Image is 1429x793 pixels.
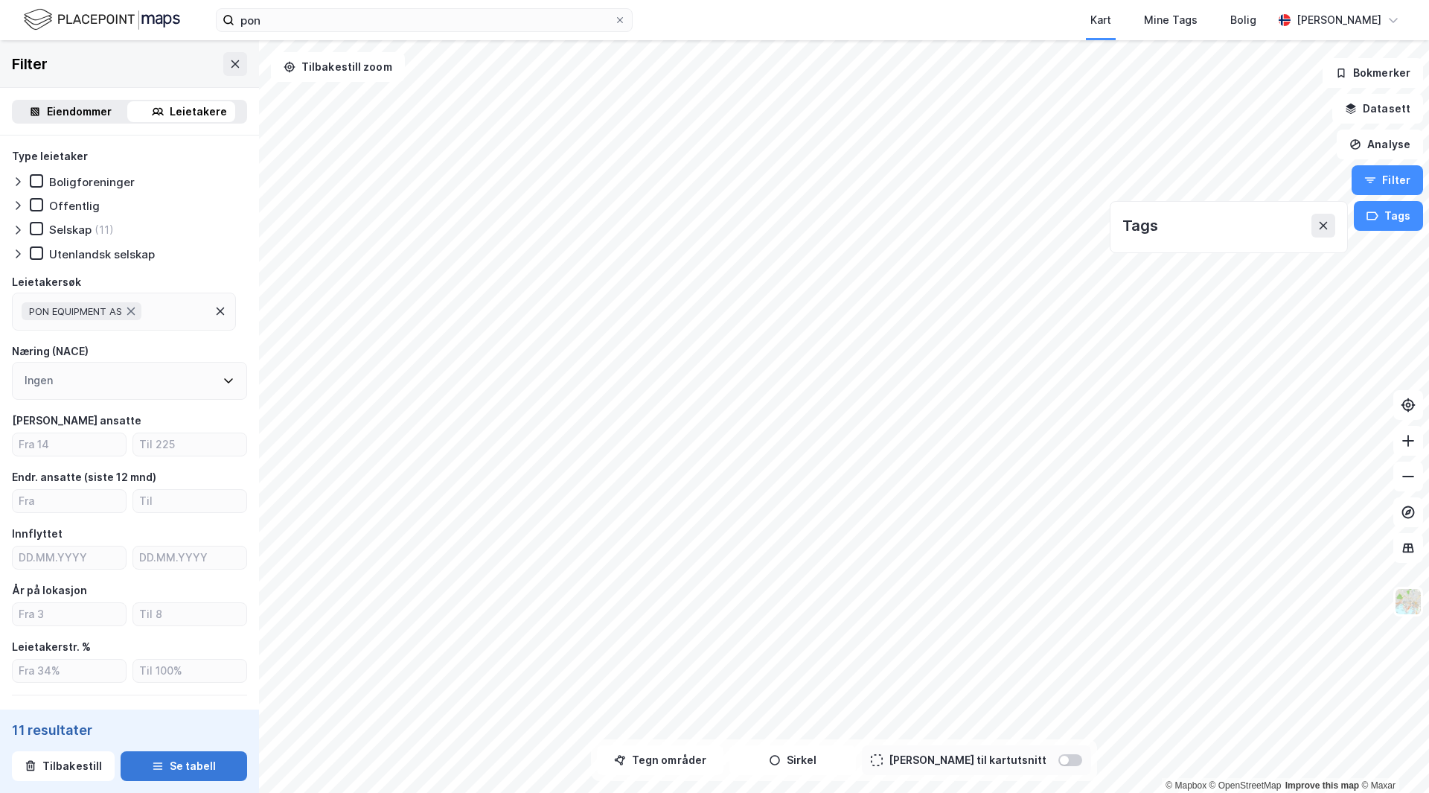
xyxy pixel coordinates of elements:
div: 11 resultater [12,722,247,739]
input: Til 100% [133,660,246,682]
a: OpenStreetMap [1209,780,1282,791]
button: Tegn områder [597,745,723,775]
div: Mine Tags [1144,11,1198,29]
input: Fra 14 [13,433,126,456]
button: Tilbakestill zoom [271,52,405,82]
div: Type leietaker [12,147,88,165]
div: Boligforeninger [49,175,135,189]
button: Filter [1352,165,1423,195]
input: DD.MM.YYYY [13,547,126,569]
div: Endr. ansatte (siste 12 mnd) [12,468,156,486]
div: Utenlandsk selskap [49,247,155,261]
a: Improve this map [1285,780,1359,791]
button: Tilbakestill [12,751,115,781]
img: Z [1394,587,1422,616]
div: Eiendommer [47,103,112,121]
input: Søk på adresse, matrikkel, gårdeiere, leietakere eller personer [234,9,614,31]
img: logo.f888ab2527a4732fd821a326f86c7f29.svg [24,7,180,33]
div: Offentlig [49,199,100,213]
a: Mapbox [1166,780,1206,791]
div: [PERSON_NAME] ansatte [12,412,141,430]
input: Til 225 [133,433,246,456]
div: Selskap [49,223,92,237]
button: Datasett [1332,94,1423,124]
div: Ingen [25,372,53,389]
div: (11) [95,223,114,237]
div: Leietakersøk [12,273,81,291]
div: Kart [1090,11,1111,29]
input: Fra [13,490,126,512]
div: Innflyttet [12,525,63,543]
input: DD.MM.YYYY [133,547,246,569]
div: Næring (NACE) [12,343,89,360]
div: Filter [12,52,48,76]
div: Leietakere [170,103,227,121]
input: Fra 3 [13,603,126,625]
input: Til [133,490,246,512]
div: Bolig [1230,11,1256,29]
span: PON EQUIPMENT AS [29,305,122,317]
div: [PERSON_NAME] til kartutsnitt [889,751,1046,769]
button: Sirkel [729,745,856,775]
input: Til 8 [133,603,246,625]
button: Se tabell [121,751,247,781]
button: Bokmerker [1323,58,1423,88]
iframe: Chat Widget [1355,722,1429,793]
div: [PERSON_NAME] [1297,11,1381,29]
button: Analyse [1337,130,1423,159]
input: Fra 34% [13,660,126,682]
div: Leietakerstr. % [12,638,91,656]
div: År på lokasjon [12,582,87,599]
div: Tags [1122,214,1158,238]
button: Tags [1354,201,1423,231]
